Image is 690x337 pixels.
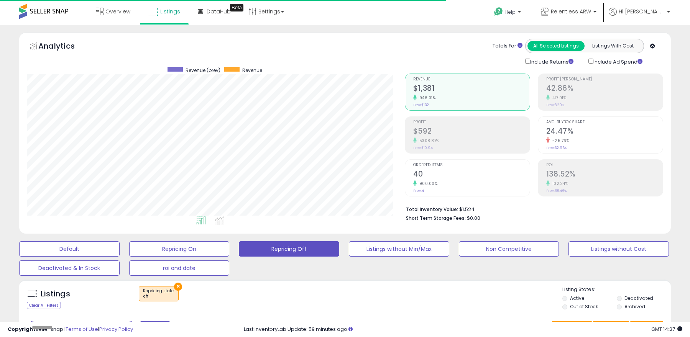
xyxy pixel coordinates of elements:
small: Prev: 8.29% [546,103,564,107]
div: seller snap | | [8,326,133,333]
button: Repricing On [129,241,230,257]
h2: 138.52% [546,170,663,180]
label: Active [570,295,584,301]
i: Get Help [494,7,503,16]
span: Help [505,9,516,15]
button: All Selected Listings [527,41,585,51]
div: Totals For [493,43,522,50]
small: Prev: 32.96% [546,146,567,150]
small: Prev: $10.94 [413,146,433,150]
button: Save View [552,321,592,334]
div: off [143,294,174,299]
b: Total Inventory Value: [406,206,458,213]
button: Default [19,241,120,257]
div: Last InventoryLab Update: 59 minutes ago. [244,326,682,333]
button: Listings With Cost [584,41,641,51]
span: Hi [PERSON_NAME] [619,8,665,15]
label: Archived [624,303,645,310]
b: Short Term Storage Fees: [406,215,466,221]
small: Prev: 68.46% [546,188,567,193]
div: Include Returns [519,57,583,66]
span: Revenue [413,77,530,82]
span: $0.00 [467,214,480,222]
small: 5308.87% [417,138,439,144]
a: Help [488,1,529,25]
button: roi and date [129,260,230,276]
div: Include Ad Spend [583,57,655,66]
button: Columns [593,321,629,334]
small: -25.76% [550,138,570,144]
button: Repricing Off [239,241,339,257]
h5: Listings [41,289,70,299]
small: 102.34% [550,181,568,186]
div: Clear All Filters [27,302,61,309]
span: Listings [160,8,180,15]
label: Out of Stock [570,303,598,310]
p: Listing States: [562,286,670,293]
span: Revenue [242,67,262,74]
div: Tooltip anchor [230,4,243,11]
span: DataHub [207,8,231,15]
span: 2025-08-13 14:27 GMT [651,326,682,333]
button: × [174,283,182,291]
span: Relentless ARW [551,8,591,15]
button: Listings without Cost [568,241,669,257]
h2: 42.86% [546,84,663,94]
small: 946.01% [417,95,436,101]
small: 417.01% [550,95,567,101]
span: Revenue (prev) [186,67,220,74]
button: Actions [630,321,663,334]
strong: Copyright [8,326,36,333]
small: Prev: $132 [413,103,429,107]
span: Ordered Items [413,163,530,167]
span: ROI [546,163,663,167]
small: 900.00% [417,181,438,186]
span: Profit [413,120,530,124]
span: Avg. Buybox Share [546,120,663,124]
label: Deactivated [624,295,653,301]
h2: 24.47% [546,127,663,137]
h5: Analytics [38,41,90,53]
button: Listings without Min/Max [349,241,449,257]
h2: $1,381 [413,84,530,94]
small: Prev: 4 [413,188,424,193]
span: Repricing state : [143,288,174,299]
span: Overview [105,8,130,15]
a: Hi [PERSON_NAME] [609,8,670,25]
li: $1,524 [406,204,657,213]
span: Profit [PERSON_NAME] [546,77,663,82]
h2: 40 [413,170,530,180]
h2: $592 [413,127,530,137]
button: Filters [140,321,170,334]
button: Non Competitive [459,241,559,257]
button: Deactivated & In Stock [19,260,120,276]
